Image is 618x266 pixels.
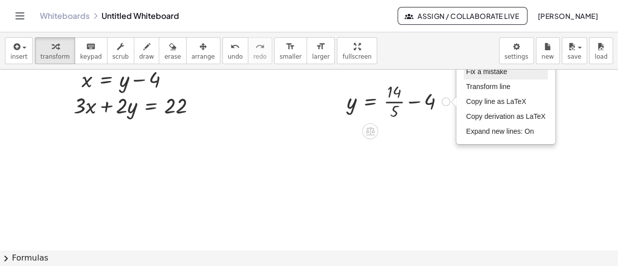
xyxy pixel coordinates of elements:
i: redo [255,41,265,53]
button: transform [35,37,75,64]
span: insert [10,53,27,60]
button: insert [5,37,33,64]
span: Transform line [466,83,511,90]
button: draw [134,37,160,64]
button: load [589,37,613,64]
i: keyboard [86,41,96,53]
button: fullscreen [337,37,377,64]
span: arrange [192,53,215,60]
span: scrub [112,53,129,60]
span: keypad [80,53,102,60]
button: erase [159,37,186,64]
button: format_sizesmaller [274,37,307,64]
button: keyboardkeypad [75,37,107,64]
button: format_sizelarger [307,37,335,64]
button: settings [499,37,534,64]
span: Fix a mistake [466,68,507,76]
span: erase [164,53,181,60]
button: undoundo [222,37,248,64]
span: [PERSON_NAME] [537,11,598,20]
span: Expand new lines: On [466,127,534,135]
button: scrub [107,37,134,64]
span: fullscreen [342,53,371,60]
span: larger [312,53,329,60]
span: draw [139,53,154,60]
i: format_size [316,41,325,53]
i: undo [230,41,240,53]
span: new [541,53,554,60]
span: Copy derivation as LaTeX [466,112,546,120]
button: Toggle navigation [12,8,28,24]
span: transform [40,53,70,60]
button: Assign / Collaborate Live [398,7,527,25]
span: settings [505,53,528,60]
a: Whiteboards [40,11,90,21]
span: redo [253,53,267,60]
button: redoredo [248,37,272,64]
button: new [536,37,560,64]
button: arrange [186,37,220,64]
span: save [567,53,581,60]
button: save [562,37,587,64]
div: Apply the same math to both sides of the equation [362,123,378,139]
span: Copy line as LaTeX [466,97,526,105]
span: undo [228,53,243,60]
i: format_size [286,41,295,53]
span: smaller [280,53,302,60]
span: Assign / Collaborate Live [406,11,519,20]
span: load [595,53,608,60]
button: [PERSON_NAME] [529,7,606,25]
